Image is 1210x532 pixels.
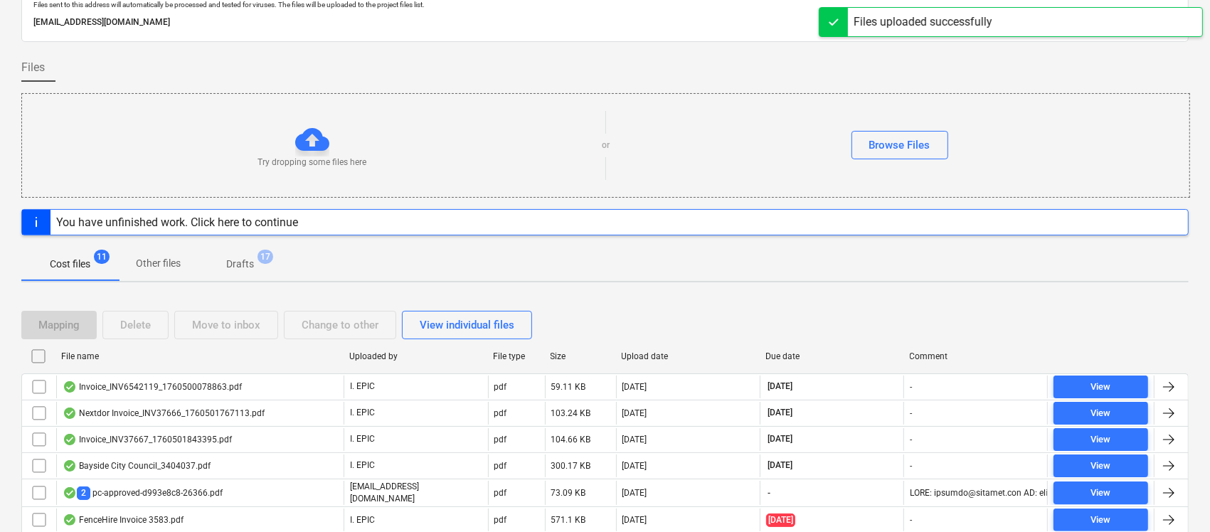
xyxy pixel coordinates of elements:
[350,459,375,472] p: I. EPIC
[1054,454,1148,477] button: View
[622,435,647,445] div: [DATE]
[350,481,482,505] p: [EMAIL_ADDRESS][DOMAIN_NAME]
[21,59,45,76] span: Files
[766,381,794,393] span: [DATE]
[77,486,90,500] span: 2
[1054,402,1148,425] button: View
[63,460,211,472] div: Bayside City Council_3404037.pdf
[766,487,772,499] span: -
[494,351,539,361] div: File type
[63,381,77,393] div: OCR finished
[1091,405,1111,422] div: View
[910,435,912,445] div: -
[765,351,898,361] div: Due date
[1091,458,1111,474] div: View
[21,93,1190,198] div: Try dropping some files hereorBrowse Files
[63,486,223,500] div: pc-approved-d993e8c8-26366.pdf
[350,407,375,419] p: I. EPIC
[622,488,647,498] div: [DATE]
[63,408,77,419] div: OCR finished
[766,459,794,472] span: [DATE]
[350,514,375,526] p: I. EPIC
[63,434,77,445] div: OCR finished
[1091,379,1111,395] div: View
[63,514,184,526] div: FenceHire Invoice 3583.pdf
[869,136,930,154] div: Browse Files
[766,407,794,419] span: [DATE]
[854,14,992,31] div: Files uploaded successfully
[402,311,532,339] button: View individual files
[33,15,1177,30] p: [EMAIL_ADDRESS][DOMAIN_NAME]
[622,382,647,392] div: [DATE]
[910,351,1043,361] div: Comment
[94,250,110,264] span: 11
[551,515,586,525] div: 571.1 KB
[63,381,242,393] div: Invoice_INV6542119_1760500078863.pdf
[50,257,90,272] p: Cost files
[494,382,507,392] div: pdf
[63,408,265,419] div: Nextdor Invoice_INV37666_1760501767113.pdf
[63,434,232,445] div: Invoice_INV37667_1760501843395.pdf
[551,488,586,498] div: 73.09 KB
[851,131,948,159] button: Browse Files
[910,408,912,418] div: -
[910,382,912,392] div: -
[494,435,507,445] div: pdf
[1054,509,1148,531] button: View
[420,316,514,334] div: View individual files
[766,514,795,527] span: [DATE]
[258,156,366,169] p: Try dropping some files here
[551,435,591,445] div: 104.66 KB
[63,460,77,472] div: OCR finished
[494,461,507,471] div: pdf
[622,515,647,525] div: [DATE]
[622,408,647,418] div: [DATE]
[136,256,181,271] p: Other files
[1091,485,1111,501] div: View
[766,433,794,445] span: [DATE]
[494,515,507,525] div: pdf
[56,216,298,229] div: You have unfinished work. Click here to continue
[1091,512,1111,528] div: View
[1091,432,1111,448] div: View
[350,433,375,445] p: I. EPIC
[1139,464,1210,532] iframe: Chat Widget
[258,250,273,264] span: 17
[551,382,586,392] div: 59.11 KB
[494,408,507,418] div: pdf
[910,515,912,525] div: -
[622,461,647,471] div: [DATE]
[1054,428,1148,451] button: View
[494,488,507,498] div: pdf
[1054,482,1148,504] button: View
[602,139,610,151] p: or
[551,408,591,418] div: 103.24 KB
[1054,376,1148,398] button: View
[63,514,77,526] div: OCR finished
[61,351,338,361] div: File name
[622,351,755,361] div: Upload date
[349,351,482,361] div: Uploaded by
[551,351,610,361] div: Size
[63,487,77,499] div: OCR finished
[350,381,375,393] p: I. EPIC
[910,461,912,471] div: -
[226,257,254,272] p: Drafts
[551,461,591,471] div: 300.17 KB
